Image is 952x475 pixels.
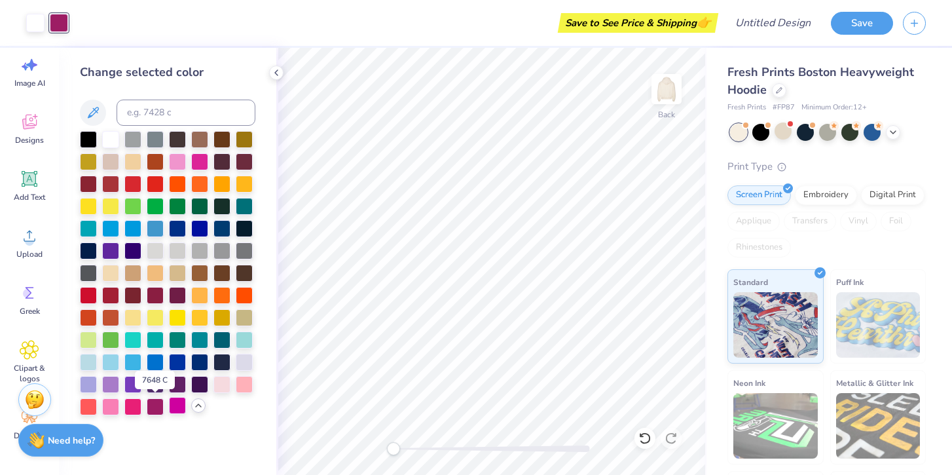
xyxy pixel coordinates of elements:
div: Embroidery [795,185,857,205]
div: Digital Print [861,185,925,205]
img: Back [653,76,680,102]
button: Save [831,12,893,35]
div: Vinyl [840,212,877,231]
span: Decorate [14,430,45,441]
span: Designs [15,135,44,145]
div: Accessibility label [387,442,400,455]
span: Image AI [14,78,45,88]
span: Minimum Order: 12 + [801,102,867,113]
span: Metallic & Glitter Ink [836,376,913,390]
span: Clipart & logos [8,363,51,384]
span: # FP87 [773,102,795,113]
img: Standard [733,292,818,358]
span: Add Text [14,192,45,202]
div: Applique [727,212,780,231]
span: Neon Ink [733,376,765,390]
img: Metallic & Glitter Ink [836,393,921,459]
div: Save to See Price & Shipping [561,13,715,33]
div: Change selected color [80,64,255,81]
span: Fresh Prints Boston Heavyweight Hoodie [727,64,914,98]
div: Screen Print [727,185,791,205]
input: Untitled Design [725,10,821,36]
img: Puff Ink [836,292,921,358]
input: e.g. 7428 c [117,100,255,126]
div: Back [658,109,675,121]
span: Puff Ink [836,275,864,289]
span: Standard [733,275,768,289]
span: Fresh Prints [727,102,766,113]
span: 👉 [697,14,711,30]
div: Transfers [784,212,836,231]
span: Upload [16,249,43,259]
div: 7648 C [135,371,175,389]
img: Neon Ink [733,393,818,459]
span: Greek [20,306,40,316]
div: Foil [881,212,911,231]
strong: Need help? [48,434,95,447]
div: Print Type [727,159,926,174]
div: Rhinestones [727,238,791,257]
